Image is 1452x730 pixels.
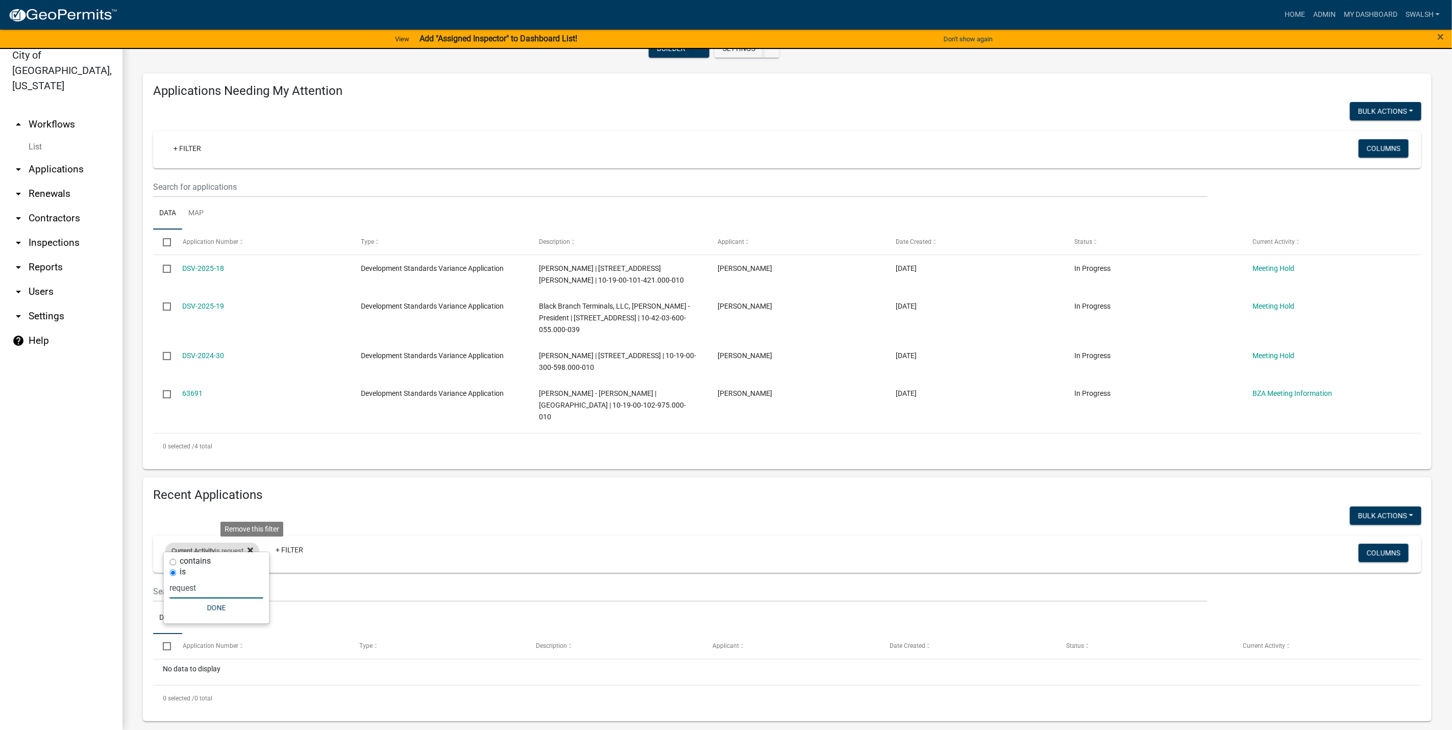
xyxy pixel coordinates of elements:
[391,31,413,47] a: View
[1243,230,1421,254] datatable-header-cell: Current Activity
[890,642,925,649] span: Date Created
[1253,238,1295,245] span: Current Activity
[153,230,173,254] datatable-header-cell: Select
[1074,238,1092,245] span: Status
[886,230,1065,254] datatable-header-cell: Date Created
[267,541,311,559] a: + Filter
[153,84,1421,98] h4: Applications Needing My Attention
[718,351,772,360] span: Chad Ernst
[180,568,186,576] label: is
[896,389,917,397] span: 09/23/2022
[1074,351,1111,360] span: In Progress
[896,351,917,360] span: 05/28/2024
[183,351,225,360] a: DSV-2024-30
[153,434,1421,459] div: 4 total
[1066,642,1084,649] span: Status
[1065,230,1243,254] datatable-header-cell: Status
[526,634,703,659] datatable-header-cell: Description
[1056,634,1233,659] datatable-header-cell: Status
[153,634,173,659] datatable-header-cell: Select
[708,230,887,254] datatable-header-cell: Applicant
[12,163,24,175] i: arrow_drop_down
[1281,5,1309,24] a: Home
[1253,351,1295,360] a: Meeting Hold
[165,543,259,559] div: is request
[183,642,238,649] span: Application Number
[896,302,917,310] span: 07/23/2025
[153,686,1421,711] div: 0 total
[163,695,194,702] span: 0 selected /
[1074,302,1111,310] span: In Progress
[1359,544,1409,562] button: Columns
[12,286,24,298] i: arrow_drop_down
[1350,102,1421,120] button: Bulk Actions
[529,230,708,254] datatable-header-cell: Description
[718,389,772,397] span: John Campbell
[12,188,24,200] i: arrow_drop_down
[361,389,504,397] span: Development Standards Variance Application
[220,522,283,537] div: Remove this filter
[350,634,526,659] datatable-header-cell: Type
[170,599,263,617] button: Done
[183,389,203,397] a: 63691
[1359,139,1409,158] button: Columns
[153,197,182,230] a: Data
[1253,264,1295,272] a: Meeting Hold
[171,547,215,555] span: Current Activity
[880,634,1056,659] datatable-header-cell: Date Created
[896,264,917,272] span: 07/28/2025
[1340,5,1401,24] a: My Dashboard
[539,351,697,371] span: Chad Ernst | 1820 E. Park Place | 10-19-00-300-598.000-010
[1438,31,1444,43] button: Close
[153,488,1421,502] h4: Recent Applications
[539,238,571,245] span: Description
[361,238,374,245] span: Type
[183,302,225,310] a: DSV-2025-19
[153,660,1421,685] div: No data to display
[12,212,24,224] i: arrow_drop_down
[718,238,744,245] span: Applicant
[153,602,182,635] a: Data
[183,264,225,272] a: DSV-2025-18
[361,264,504,272] span: Development Standards Variance Application
[12,261,24,273] i: arrow_drop_down
[1234,634,1410,659] datatable-header-cell: Current Activity
[713,642,740,649] span: Applicant
[180,558,211,566] label: contains
[420,34,577,43] strong: Add "Assigned Inspector" to Dashboard List!
[1253,389,1333,397] a: BZA Meeting Information
[539,389,686,421] span: Brandon Denton - Clayton Pace | EAST MARKET STREET | 10-19-00-102-975.000-010
[1243,642,1286,649] span: Current Activity
[718,264,772,272] span: Melissa A Zink
[12,118,24,131] i: arrow_drop_up
[183,238,238,245] span: Application Number
[359,642,373,649] span: Type
[165,139,209,158] a: + Filter
[361,302,504,310] span: Development Standards Variance Application
[182,197,210,230] a: Map
[1401,5,1444,24] a: swalsh
[173,634,349,659] datatable-header-cell: Application Number
[718,302,772,310] span: Michael Wright
[536,642,567,649] span: Description
[1438,30,1444,44] span: ×
[1350,507,1421,525] button: Bulk Actions
[12,310,24,322] i: arrow_drop_down
[12,335,24,347] i: help
[940,31,997,47] button: Don't show again
[1253,302,1295,310] a: Meeting Hold
[539,302,691,334] span: Black Branch Terminals, LLC, Angela Maidment - President | 4885 Keystone Boulevard | 10-42-03-600...
[1074,264,1111,272] span: In Progress
[896,238,932,245] span: Date Created
[715,39,764,58] button: Settings
[1074,389,1111,397] span: In Progress
[361,351,504,360] span: Development Standards Variance Application
[703,634,880,659] datatable-header-cell: Applicant
[163,443,194,450] span: 0 selected /
[153,581,1208,602] input: Search for applications
[649,39,694,58] button: Builder
[1309,5,1340,24] a: Admin
[153,177,1208,197] input: Search for applications
[351,230,530,254] datatable-header-cell: Type
[173,230,351,254] datatable-header-cell: Application Number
